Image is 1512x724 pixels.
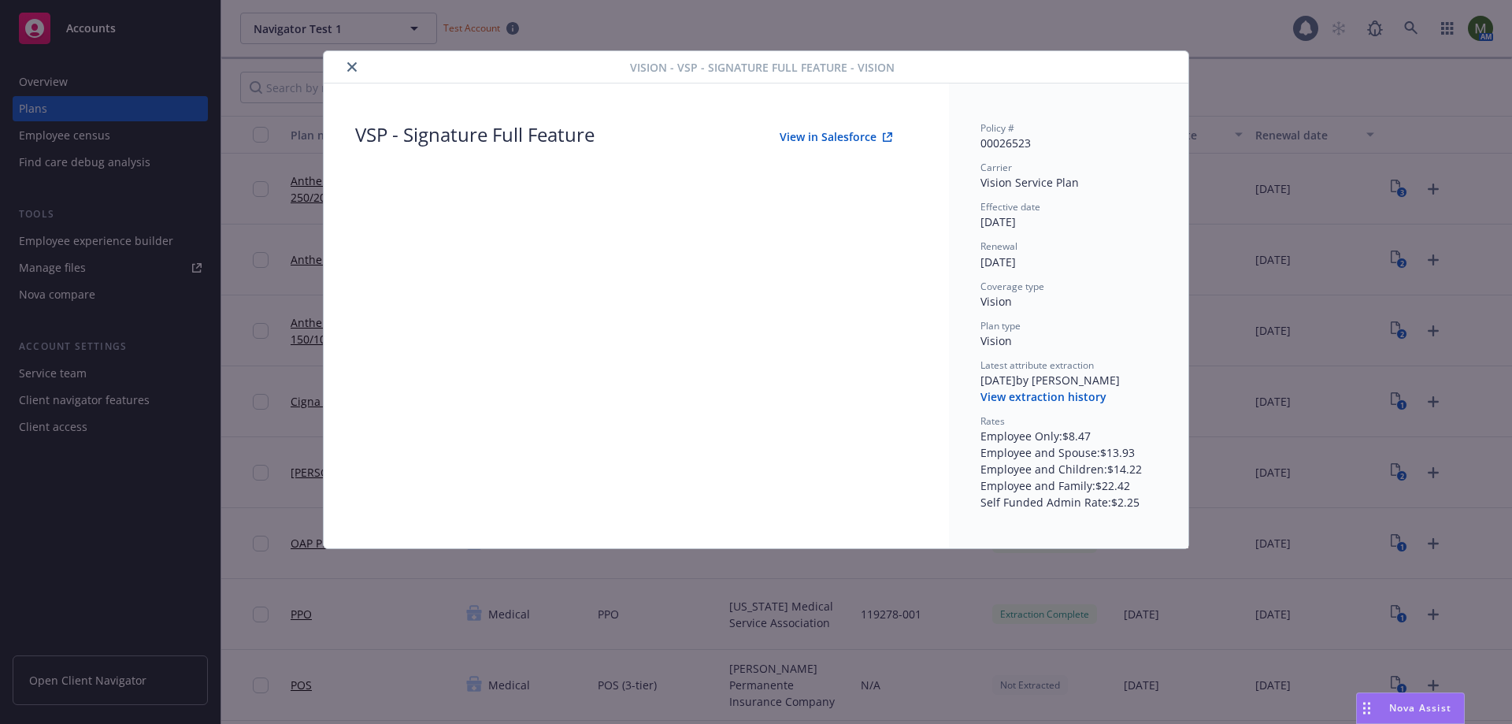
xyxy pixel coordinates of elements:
span: Effective date [980,200,1040,213]
div: [DATE] by [PERSON_NAME] [980,372,1157,388]
div: Drag to move [1357,693,1377,723]
div: VSP - Signature Full Feature [355,121,595,153]
span: Latest attribute extraction [980,358,1094,372]
div: Employee and Children : $14.22 [980,461,1157,477]
button: close [343,58,361,76]
span: Rates [980,414,1005,428]
span: Plan type [980,319,1021,332]
span: Coverage type [980,280,1044,293]
div: 00026523 [980,135,1157,151]
div: Vision [980,332,1157,349]
div: [DATE] [980,213,1157,230]
div: Employee and Family : $22.42 [980,477,1157,494]
span: Carrier [980,161,1012,174]
button: Nova Assist [1356,692,1465,724]
div: [DATE] [980,254,1157,270]
span: Policy # [980,121,1014,135]
span: Renewal [980,239,1017,253]
div: Employee and Spouse : $13.93 [980,444,1157,461]
button: View extraction history [980,389,1106,405]
span: Nova Assist [1389,701,1451,715]
span: Vision - VSP - Signature Full Feature - Vision [630,59,895,76]
div: Vision Service Plan [980,174,1157,191]
div: Employee Only : $8.47 [980,428,1157,444]
button: View in Salesforce [754,121,917,153]
div: Vision [980,293,1157,310]
div: Self Funded Admin Rate : $2.25 [980,494,1157,511]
